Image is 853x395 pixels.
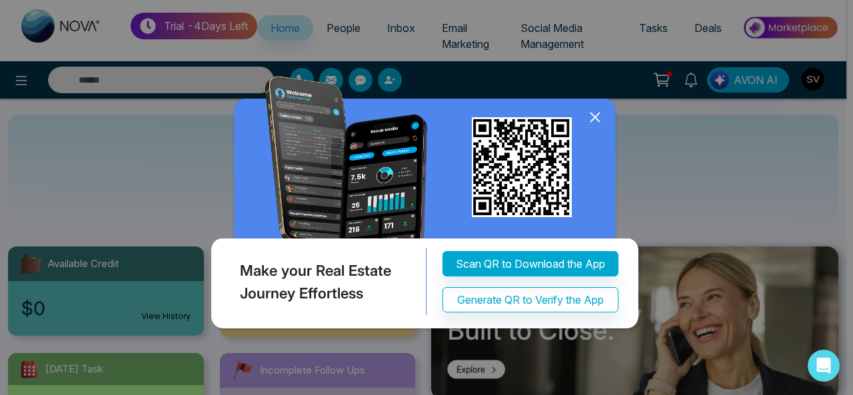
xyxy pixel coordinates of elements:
img: QRModal [208,76,645,335]
div: Open Intercom Messenger [808,350,840,382]
button: Generate QR to Verify the App [442,287,618,312]
button: Scan QR to Download the App [442,251,618,276]
div: Make your Real Estate Journey Effortless [208,248,426,315]
img: qr_for_download_app.png [472,117,572,217]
